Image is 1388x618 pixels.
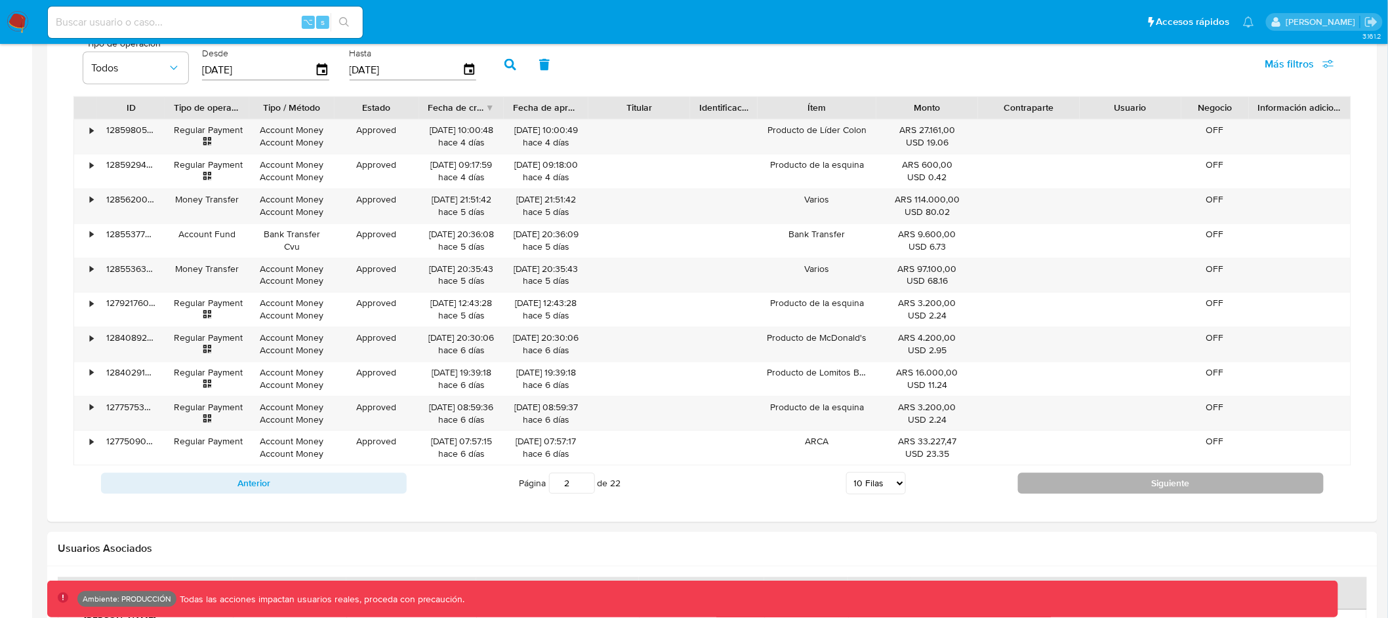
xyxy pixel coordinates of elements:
[83,596,171,602] p: Ambiente: PRODUCCIÓN
[321,16,325,28] span: s
[1362,31,1381,41] span: 3.161.2
[303,16,313,28] span: ⌥
[1364,15,1378,29] a: Salir
[58,543,1367,556] h2: Usuarios Asociados
[331,13,357,31] button: search-icon
[1286,16,1360,28] p: diego.assum@mercadolibre.com
[1156,15,1230,29] span: Accesos rápidos
[176,593,465,606] p: Todas las acciones impactan usuarios reales, proceda con precaución.
[1243,16,1254,28] a: Notificaciones
[48,14,363,31] input: Buscar usuario o caso...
